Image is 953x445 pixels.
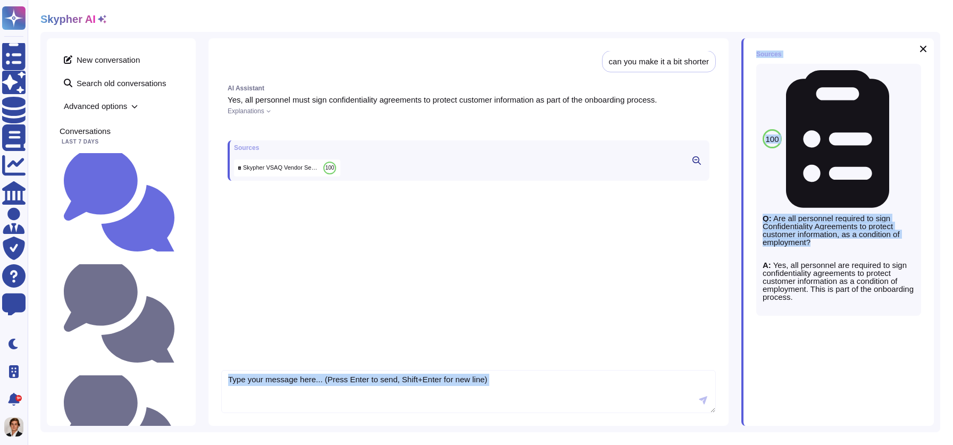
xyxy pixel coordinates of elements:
[60,74,183,91] span: Search old conversations
[765,135,779,143] span: 100
[40,13,96,26] h2: Skypher AI
[234,145,340,151] div: Sources
[688,154,705,167] button: Click to view sources in the right panel
[2,415,31,439] button: user
[898,70,915,87] button: Disable this source
[325,165,335,171] span: 100
[249,123,257,132] button: Dislike this response
[756,51,781,57] div: Sources
[763,261,771,270] strong: A:
[228,85,709,91] div: AI Assistant
[763,261,915,301] p: Yes, all personnel are required to sign confidentiality agreements to protect customer informatio...
[228,123,236,132] button: Copy this response
[917,43,930,55] button: Close panel
[609,57,709,65] div: can you make it a bit shorter
[60,98,183,114] span: Advanced options
[60,51,183,68] span: New conversation
[228,96,709,104] p: Yes, all personnel must sign confidentiality agreements to protect customer information as part o...
[60,139,183,145] div: Last 7 days
[238,123,247,131] button: Like this response
[228,108,264,114] span: Explanations
[15,395,22,401] div: 9+
[4,417,23,436] img: user
[243,164,319,172] span: Skypher VSAQ Vendor Security Assessment Questionnaire evidence 2
[234,159,340,177] div: Click to preview/edit this source
[763,214,915,246] p: Are all personnel required to sign Confidentiality Agreements to protect customer information, as...
[756,64,921,316] div: Click to preview/edit this source
[60,127,183,135] div: Conversations
[763,214,772,223] strong: Q:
